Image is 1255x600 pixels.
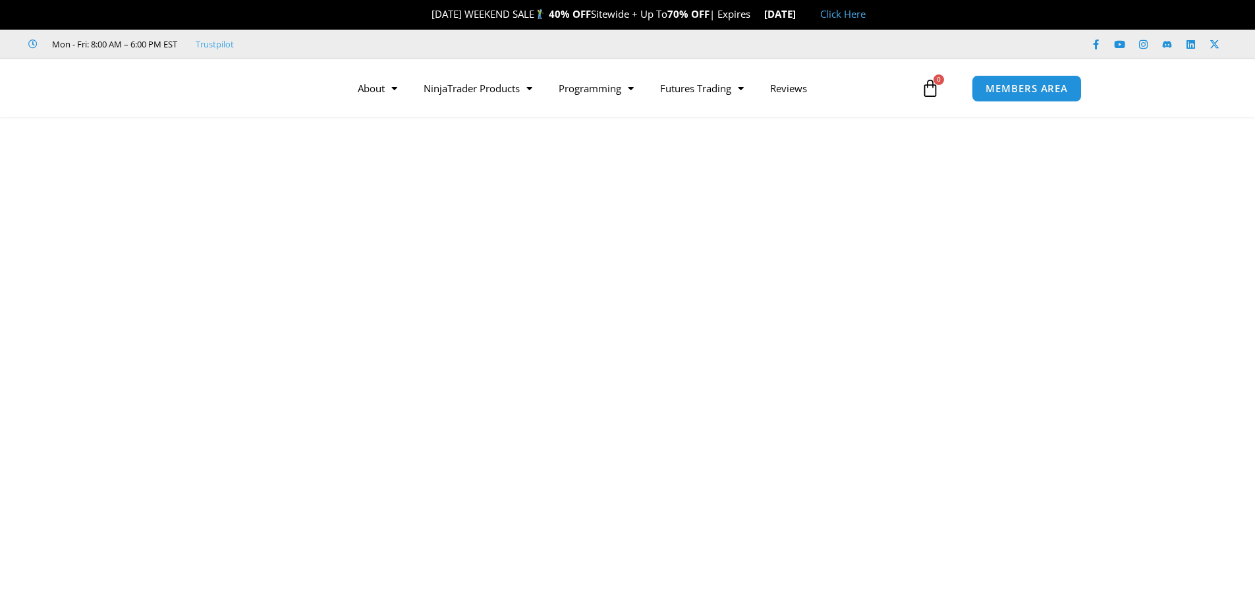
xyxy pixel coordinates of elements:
strong: 40% OFF [549,7,591,20]
strong: 70% OFF [667,7,710,20]
a: Programming [545,73,647,103]
img: 🏌️‍♂️ [535,9,545,19]
a: NinjaTrader Products [410,73,545,103]
strong: [DATE] [764,7,807,20]
a: Trustpilot [196,36,234,52]
a: About [345,73,410,103]
a: Futures Trading [647,73,757,103]
img: 🏭 [796,9,806,19]
nav: Menu [345,73,918,103]
img: ⌛ [751,9,761,19]
a: Reviews [757,73,820,103]
img: LogoAI | Affordable Indicators – NinjaTrader [155,65,297,112]
span: Mon - Fri: 8:00 AM – 6:00 PM EST [49,36,177,52]
span: MEMBERS AREA [986,84,1068,94]
span: [DATE] WEEKEND SALE Sitewide + Up To | Expires [418,7,764,20]
a: MEMBERS AREA [972,75,1082,102]
a: 0 [901,69,959,107]
img: 🎉 [421,9,431,19]
span: 0 [934,74,944,85]
a: Click Here [820,7,866,20]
